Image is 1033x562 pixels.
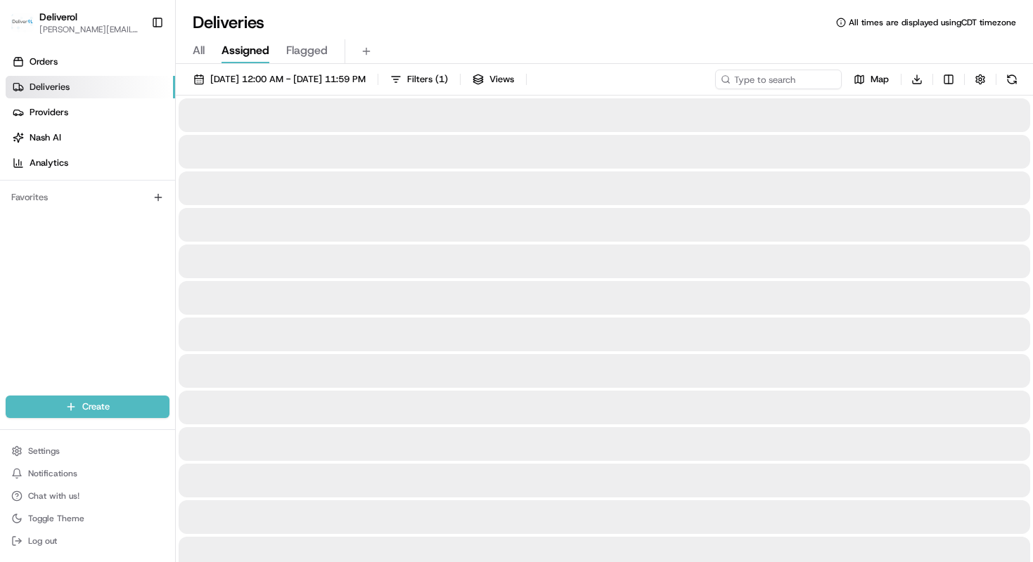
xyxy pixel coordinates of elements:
button: Deliverol [39,10,77,24]
div: 💻 [119,205,130,216]
a: 💻API Documentation [113,198,231,223]
span: Assigned [222,42,269,59]
a: Deliveries [6,76,175,98]
span: Pylon [140,238,170,249]
button: Create [6,396,169,418]
span: Deliveries [30,81,70,93]
button: Map [847,70,895,89]
span: Notifications [28,468,77,479]
span: Analytics [30,157,68,169]
h1: Deliveries [193,11,264,34]
span: All times are displayed using CDT timezone [849,17,1016,28]
button: Settings [6,441,169,461]
button: Notifications [6,464,169,483]
p: Welcome 👋 [14,56,256,79]
div: Start new chat [48,134,231,148]
span: Settings [28,445,60,457]
button: Views [466,70,520,89]
button: Chat with us! [6,486,169,506]
button: [DATE] 12:00 AM - [DATE] 11:59 PM [187,70,372,89]
button: Toggle Theme [6,509,169,528]
input: Type to search [715,70,842,89]
span: Filters [407,73,448,86]
button: Start new chat [239,138,256,155]
button: DeliverolDeliverol[PERSON_NAME][EMAIL_ADDRESS][PERSON_NAME][DOMAIN_NAME] [6,6,146,39]
span: Map [871,73,889,86]
div: 📗 [14,205,25,216]
span: [DATE] 12:00 AM - [DATE] 11:59 PM [210,73,366,86]
img: Nash [14,14,42,42]
span: All [193,42,205,59]
span: Log out [28,535,57,547]
button: Log out [6,531,169,551]
img: 1736555255976-a54dd68f-1ca7-489b-9aae-adbdc363a1c4 [14,134,39,159]
div: Favorites [6,186,169,209]
span: Chat with us! [28,490,79,502]
button: [PERSON_NAME][EMAIL_ADDRESS][PERSON_NAME][DOMAIN_NAME] [39,24,140,35]
span: Orders [30,55,58,68]
img: Deliverol [11,13,34,32]
span: Knowledge Base [28,204,108,218]
span: ( 1 ) [435,73,448,86]
span: API Documentation [133,204,226,218]
div: We're available if you need us! [48,148,178,159]
a: Analytics [6,152,175,174]
a: Powered byPylon [99,237,170,249]
span: Nash AI [30,131,61,144]
span: Views [489,73,514,86]
span: Providers [30,106,68,119]
span: Flagged [286,42,328,59]
a: Nash AI [6,126,175,149]
button: Filters(1) [384,70,454,89]
span: Toggle Theme [28,513,84,524]
a: Orders [6,51,175,73]
input: Clear [37,91,232,105]
a: 📗Knowledge Base [8,198,113,223]
button: Refresh [1002,70,1022,89]
span: Create [82,400,110,413]
a: Providers [6,101,175,124]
